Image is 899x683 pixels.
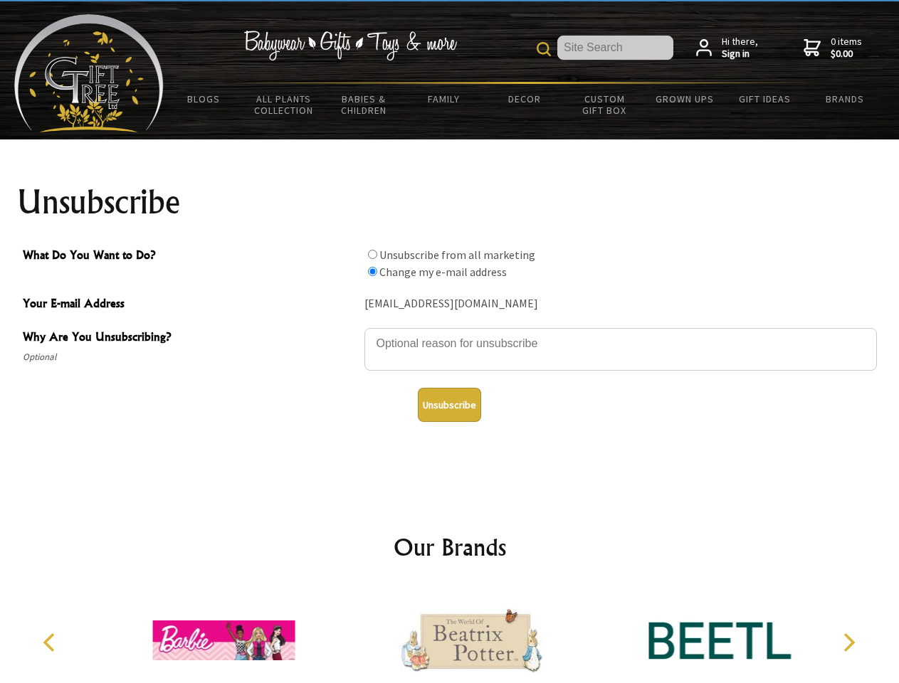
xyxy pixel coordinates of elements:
[23,349,357,366] span: Optional
[722,48,758,60] strong: Sign in
[404,84,485,114] a: Family
[484,84,564,114] a: Decor
[368,267,377,276] input: What Do You Want to Do?
[805,84,885,114] a: Brands
[379,248,535,262] label: Unsubscribe from all marketing
[364,293,877,315] div: [EMAIL_ADDRESS][DOMAIN_NAME]
[418,388,481,422] button: Unsubscribe
[831,48,862,60] strong: $0.00
[831,35,862,60] span: 0 items
[537,42,551,56] img: product search
[14,14,164,132] img: Babyware - Gifts - Toys and more...
[833,627,864,658] button: Next
[23,328,357,349] span: Why Are You Unsubscribing?
[324,84,404,125] a: Babies & Children
[696,36,758,60] a: Hi there,Sign in
[379,265,507,279] label: Change my e-mail address
[557,36,673,60] input: Site Search
[243,31,457,60] img: Babywear - Gifts - Toys & more
[368,250,377,259] input: What Do You Want to Do?
[36,627,67,658] button: Previous
[28,530,871,564] h2: Our Brands
[244,84,325,125] a: All Plants Collection
[725,84,805,114] a: Gift Ideas
[17,185,883,219] h1: Unsubscribe
[23,246,357,267] span: What Do You Want to Do?
[644,84,725,114] a: Grown Ups
[364,328,877,371] textarea: Why Are You Unsubscribing?
[23,295,357,315] span: Your E-mail Address
[164,84,244,114] a: BLOGS
[722,36,758,60] span: Hi there,
[804,36,862,60] a: 0 items$0.00
[564,84,645,125] a: Custom Gift Box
